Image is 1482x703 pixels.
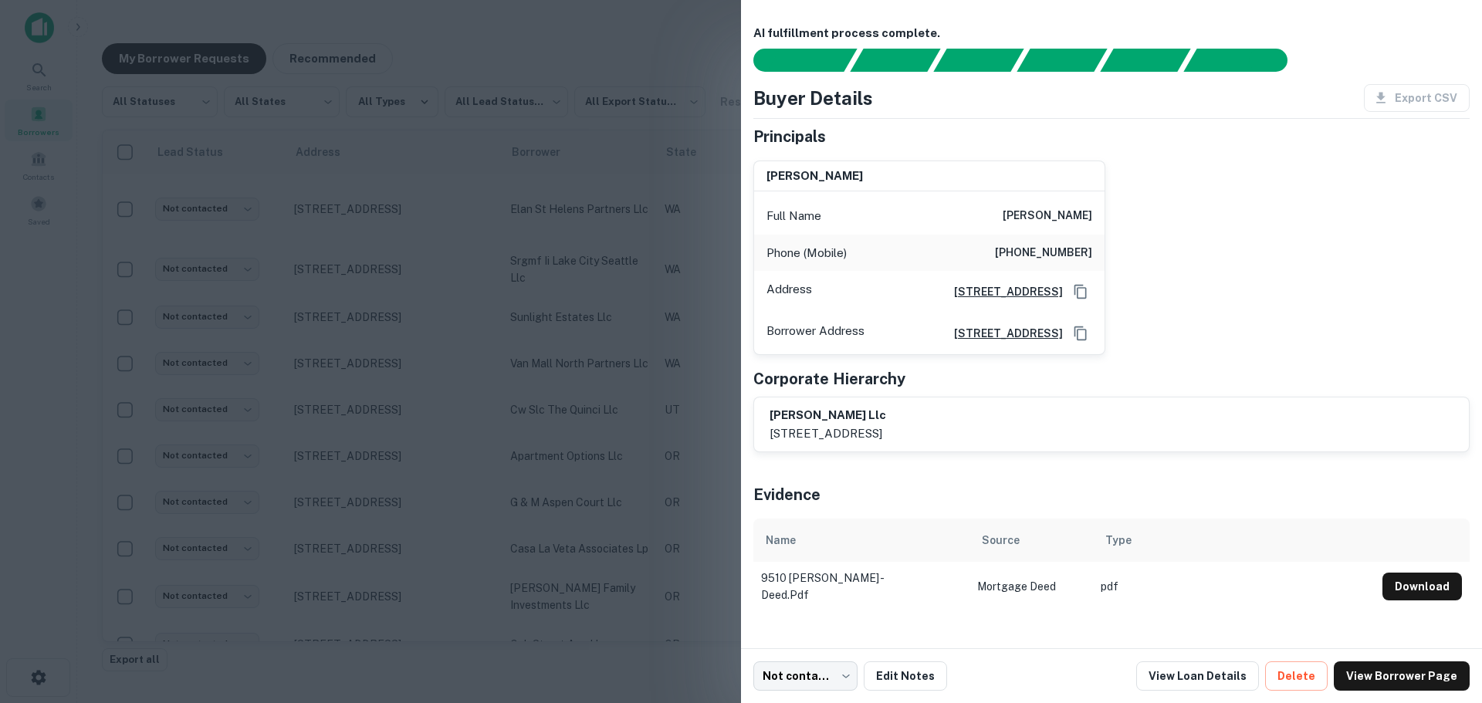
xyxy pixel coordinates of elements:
button: Copy Address [1069,280,1092,303]
th: Source [969,519,1093,562]
th: Name [753,519,969,562]
p: Borrower Address [766,322,864,345]
h5: Principals [753,125,826,148]
a: View Loan Details [1136,661,1259,691]
button: Copy Address [1069,322,1092,345]
button: Download [1382,573,1462,600]
div: Name [766,531,796,549]
h6: AI fulfillment process complete. [753,25,1470,42]
p: Phone (Mobile) [766,244,847,262]
h6: [PERSON_NAME] [1003,207,1092,225]
a: [STREET_ADDRESS] [942,325,1063,342]
button: Delete [1265,661,1328,691]
p: [STREET_ADDRESS] [770,424,886,443]
div: Documents found, AI parsing details... [933,49,1024,72]
div: Type [1105,531,1132,549]
a: [STREET_ADDRESS] [942,283,1063,300]
p: Full Name [766,207,821,225]
h6: [PERSON_NAME] llc [770,407,886,424]
div: Sending borrower request to AI... [735,49,851,72]
iframe: Chat Widget [1405,580,1482,654]
td: pdf [1093,562,1375,611]
div: Source [982,531,1020,549]
a: View Borrower Page [1334,661,1470,691]
h6: [PHONE_NUMBER] [995,244,1092,262]
p: Address [766,280,812,303]
h6: [PERSON_NAME] [766,167,863,185]
div: AI fulfillment process complete. [1184,49,1306,72]
h5: Corporate Hierarchy [753,367,905,390]
div: Principals found, still searching for contact information. This may take time... [1100,49,1190,72]
div: Your request is received and processing... [850,49,940,72]
div: scrollable content [753,519,1470,605]
td: 9510 [PERSON_NAME] - deed.pdf [753,562,969,611]
div: Principals found, AI now looking for contact information... [1017,49,1107,72]
h4: Buyer Details [753,84,873,112]
td: Mortgage Deed [969,562,1093,611]
h5: Evidence [753,483,821,506]
div: Not contacted [753,661,858,691]
button: Edit Notes [864,661,947,691]
th: Type [1093,519,1375,562]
